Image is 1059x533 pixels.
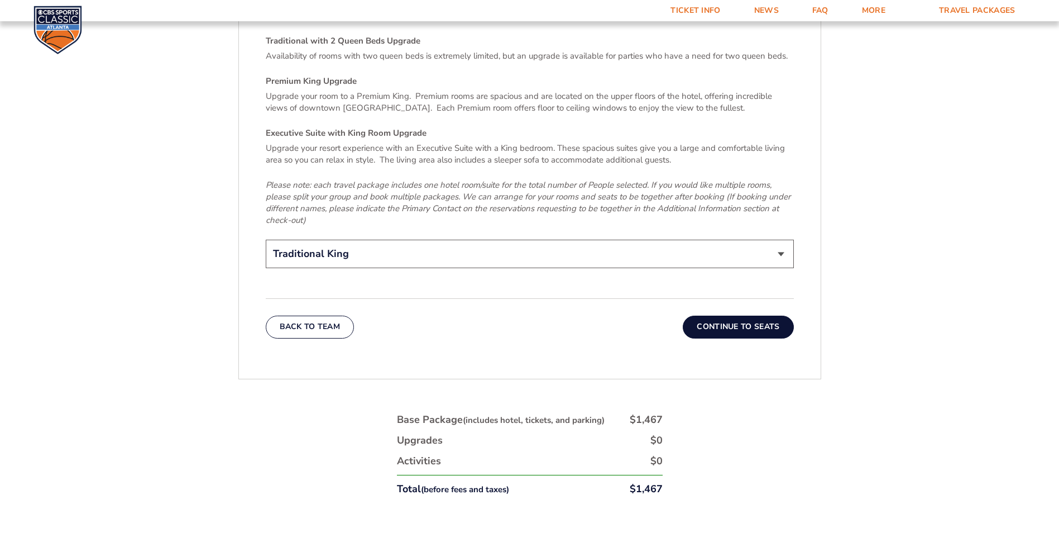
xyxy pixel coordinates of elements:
small: (before fees and taxes) [421,484,509,495]
div: Total [397,482,509,496]
div: $1,467 [630,482,663,496]
p: Availability of rooms with two queen beds is extremely limited, but an upgrade is available for p... [266,50,794,62]
p: Upgrade your resort experience with an Executive Suite with a King bedroom. These spacious suites... [266,142,794,166]
img: CBS Sports Classic [33,6,82,54]
small: (includes hotel, tickets, and parking) [463,415,605,426]
button: Back To Team [266,316,354,338]
em: Please note: each travel package includes one hotel room/suite for the total number of People sel... [266,179,790,226]
button: Continue To Seats [683,316,793,338]
div: Activities [397,454,441,468]
h4: Premium King Upgrade [266,75,794,87]
p: Upgrade your room to a Premium King. Premium rooms are spacious and are located on the upper floo... [266,91,794,114]
div: Base Package [397,413,605,427]
h4: Traditional with 2 Queen Beds Upgrade [266,35,794,47]
div: Upgrades [397,434,443,448]
div: $0 [650,454,663,468]
h4: Executive Suite with King Room Upgrade [266,127,794,139]
div: $0 [650,434,663,448]
div: $1,467 [630,413,663,427]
